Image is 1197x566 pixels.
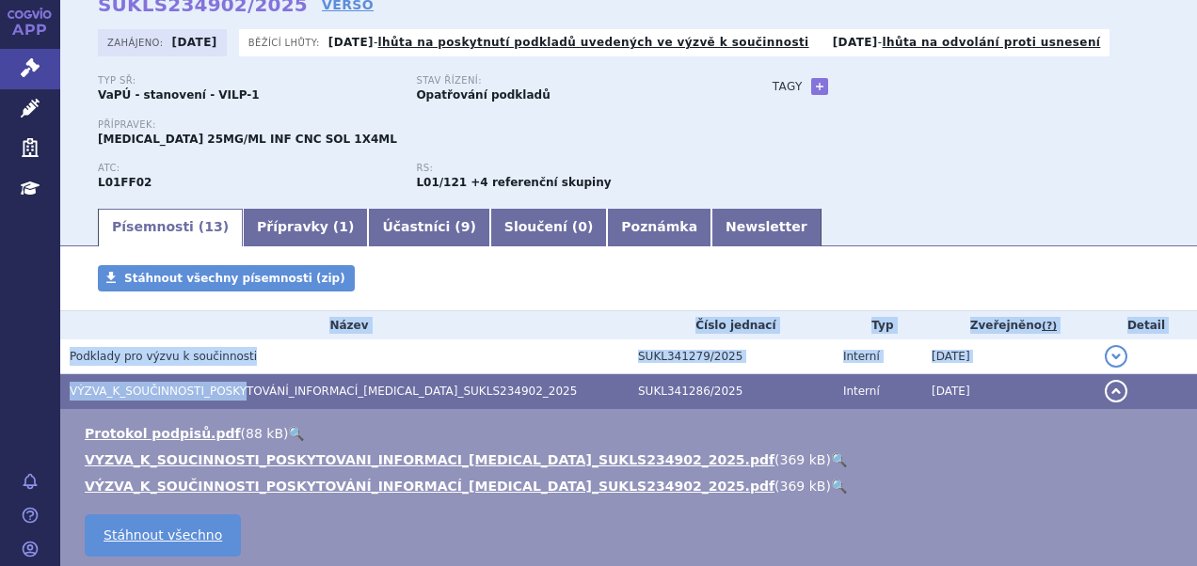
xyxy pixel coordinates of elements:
strong: [DATE] [328,36,374,49]
button: detail [1105,380,1127,402]
td: SUKL341279/2025 [629,339,834,374]
a: VÝZVA_K_SOUČINNOSTI_POSKYTOVÁNÍ_INFORMACÍ_[MEDICAL_DATA]_SUKLS234902_2025.pdf [85,479,774,494]
span: Interní [843,350,880,363]
a: 🔍 [288,426,304,441]
th: Typ [834,311,922,339]
a: Newsletter [711,209,822,246]
a: Poznámka [607,209,711,246]
strong: [DATE] [833,36,878,49]
span: Podklady pro výzvu k součinnosti [70,350,257,363]
td: [DATE] [922,339,1095,374]
th: Detail [1095,311,1197,339]
li: ( ) [85,450,1178,469]
strong: VaPÚ - stanovení - VILP-1 [98,88,260,102]
a: Stáhnout všechno [85,514,241,557]
span: 9 [461,219,471,234]
a: 🔍 [831,452,847,467]
abbr: (?) [1042,320,1057,333]
span: Interní [843,385,880,398]
li: ( ) [85,424,1178,443]
p: RS: [416,163,715,174]
a: Účastníci (9) [368,209,489,246]
strong: +4 referenční skupiny [471,176,611,189]
span: 369 kB [780,452,826,467]
strong: pembrolizumab [416,176,467,189]
a: lhůta na odvolání proti usnesení [882,36,1100,49]
span: 369 kB [780,479,826,494]
strong: PEMBROLIZUMAB [98,176,152,189]
p: ATC: [98,163,397,174]
button: detail [1105,345,1127,368]
span: 1 [339,219,348,234]
p: - [328,35,809,50]
span: 13 [204,219,222,234]
strong: [DATE] [172,36,217,49]
td: [DATE] [922,374,1095,409]
p: - [833,35,1101,50]
p: Stav řízení: [416,75,715,86]
a: VYZVA_K_SOUCINNOSTI_POSKYTOVANI_INFORMACI_[MEDICAL_DATA]_SUKLS234902_2025.pdf [85,452,774,467]
a: 🔍 [831,479,847,494]
span: [MEDICAL_DATA] 25MG/ML INF CNC SOL 1X4ML [98,133,397,146]
a: lhůta na poskytnutí podkladů uvedených ve výzvě k součinnosti [378,36,809,49]
a: Písemnosti (13) [98,209,243,246]
a: + [811,78,828,95]
span: 88 kB [246,426,283,441]
a: Stáhnout všechny písemnosti (zip) [98,265,355,291]
span: VÝZVA_K_SOUČINNOSTI_POSKYTOVÁNÍ_INFORMACÍ_KEYTRUDA_SUKLS234902_2025 [70,385,577,398]
th: Číslo jednací [629,311,834,339]
span: 0 [578,219,587,234]
h3: Tagy [773,75,803,98]
td: SUKL341286/2025 [629,374,834,409]
span: Běžící lhůty: [248,35,324,50]
strong: Opatřování podkladů [416,88,550,102]
span: Stáhnout všechny písemnosti (zip) [124,272,345,285]
p: Přípravek: [98,119,735,131]
span: Zahájeno: [107,35,167,50]
p: Typ SŘ: [98,75,397,86]
th: Zveřejněno [922,311,1095,339]
th: Název [60,311,629,339]
a: Přípravky (1) [243,209,368,246]
li: ( ) [85,477,1178,495]
a: Protokol podpisů.pdf [85,426,241,441]
a: Sloučení (0) [490,209,607,246]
